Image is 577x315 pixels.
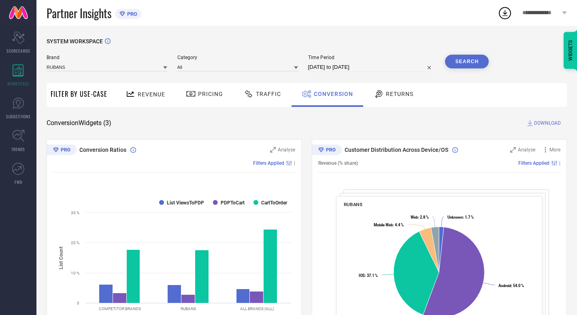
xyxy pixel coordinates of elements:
[498,283,524,288] text: : 54.0 %
[374,223,404,227] text: : 4.4 %
[498,6,512,20] div: Open download list
[15,179,22,185] span: FWD
[253,160,284,166] span: Filters Applied
[125,11,137,17] span: PRO
[47,5,111,21] span: Partner Insights
[47,38,103,45] span: SYSTEM WORKSPACE
[278,147,295,153] span: Analyse
[51,89,107,99] span: Filter By Use-Case
[138,91,165,98] span: Revenue
[47,119,111,127] span: Conversion Widgets ( 3 )
[99,306,141,311] text: COMPETITOR BRANDS
[177,55,298,60] span: Category
[445,55,489,68] button: Search
[6,113,31,119] span: SUGGESTIONS
[549,147,560,153] span: More
[11,146,25,152] span: TRENDS
[510,147,516,153] svg: Zoom
[312,145,342,157] div: Premium
[447,215,474,219] text: : 1.7 %
[411,215,418,219] tspan: Web
[518,160,549,166] span: Filters Applied
[270,147,276,153] svg: Zoom
[294,160,295,166] span: |
[47,55,167,60] span: Brand
[518,147,535,153] span: Analyse
[308,55,435,60] span: Time Period
[359,273,365,278] tspan: IOS
[498,283,511,288] tspan: Android
[58,246,64,269] tspan: List Count
[308,62,435,72] input: Select time period
[318,160,358,166] span: Revenue (% share)
[71,241,79,245] text: 20 %
[411,215,429,219] text: : 2.8 %
[359,273,378,278] text: : 37.1 %
[447,215,463,219] tspan: Unknown
[261,200,287,206] text: CartToOrder
[314,91,353,97] span: Conversion
[181,306,196,311] text: RUBANS
[7,81,30,87] span: WORKSPACE
[345,147,448,153] span: Customer Distribution Across Device/OS
[71,271,79,275] text: 10 %
[71,211,79,215] text: 30 %
[559,160,560,166] span: |
[221,200,245,206] text: PDPToCart
[374,223,393,227] tspan: Mobile Web
[77,301,79,305] text: 0
[47,145,77,157] div: Premium
[386,91,413,97] span: Returns
[79,147,126,153] span: Conversion Ratios
[344,202,362,207] span: RUBANS
[534,119,561,127] span: DOWNLOAD
[167,200,204,206] text: List ViewsToPDP
[6,48,30,54] span: SCORECARDS
[240,306,274,311] text: ALL BRANDS (ALL)
[198,91,223,97] span: Pricing
[256,91,281,97] span: Traffic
